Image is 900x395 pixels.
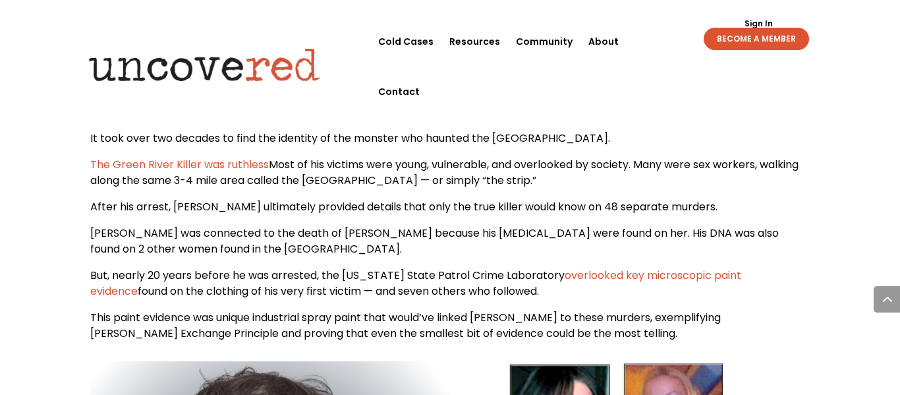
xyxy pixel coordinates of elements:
[90,268,565,283] span: But, nearly 20 years before he was arrested, the [US_STATE] State Patrol Crime Laboratory
[378,16,434,67] a: Cold Cases
[90,157,799,188] span: Most of his victims were young, vulnerable, and overlooked by society. Many were sex workers, wal...
[449,16,500,67] a: Resources
[90,226,779,257] span: [PERSON_NAME] was connected to the death of [PERSON_NAME] because his [MEDICAL_DATA] were found o...
[737,20,780,28] a: Sign In
[138,284,539,299] span: found on the clothing of his very first victim — and seven others who followed.
[516,16,573,67] a: Community
[90,131,610,146] span: It took over two decades to find the identity of the monster who haunted the [GEOGRAPHIC_DATA].
[90,310,721,341] span: This paint evidence was unique industrial spray paint that would’ve linked [PERSON_NAME] to these...
[90,157,269,172] a: The Green River Killer was ruthless
[78,39,331,90] img: Uncovered logo
[378,67,420,117] a: Contact
[90,199,717,214] span: After his arrest, [PERSON_NAME] ultimately provided details that only the true killer would know ...
[588,16,619,67] a: About
[90,268,741,299] a: overlooked key microscopic paint evidence
[704,28,809,50] a: BECOME A MEMBER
